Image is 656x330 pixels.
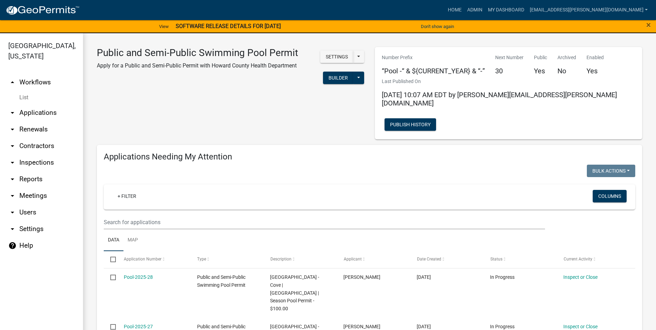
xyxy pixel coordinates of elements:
[563,274,598,280] a: Inspect or Close
[104,152,635,162] h4: Applications Needing My Attention
[587,165,635,177] button: Bulk Actions
[417,274,431,280] span: 10/03/2025
[495,67,524,75] h5: 30
[418,21,457,32] button: Don't show again
[112,190,142,202] a: + Filter
[104,229,123,251] a: Data
[8,109,17,117] i: arrow_drop_down
[563,257,592,262] span: Current Activity
[8,192,17,200] i: arrow_drop_down
[490,274,515,280] span: In Progress
[8,241,17,250] i: help
[490,257,502,262] span: Status
[343,324,380,329] span: Allison Reed
[270,257,291,262] span: Description
[8,225,17,233] i: arrow_drop_down
[264,251,337,268] datatable-header-cell: Description
[197,274,246,288] span: Public and Semi-Public Swimming Pool Permit
[8,142,17,150] i: arrow_drop_down
[557,251,630,268] datatable-header-cell: Current Activity
[417,257,441,262] span: Date Created
[97,62,298,70] p: Apply for a Public and Semi-Public Permit with Howard County Health Department
[557,67,576,75] h5: No
[117,251,190,268] datatable-header-cell: Application Number
[382,78,636,85] p: Last Published On
[385,118,436,131] button: Publish History
[410,251,483,268] datatable-header-cell: Date Created
[270,274,319,311] span: Kokomo Beach Family Aquatic Center - Cove | City of Kokomo | Season Pool Permit - $100.00
[124,324,153,329] a: Pool-2025-27
[156,21,172,32] a: View
[646,21,651,29] button: Close
[323,72,353,84] button: Builder
[445,3,464,17] a: Home
[495,54,524,61] p: Next Number
[586,67,604,75] h5: Yes
[124,274,153,280] a: Pool-2025-28
[104,251,117,268] datatable-header-cell: Select
[483,251,557,268] datatable-header-cell: Status
[123,229,142,251] a: Map
[343,274,380,280] span: Allison Reed
[385,122,436,128] wm-modal-confirm: Workflow Publish History
[190,251,264,268] datatable-header-cell: Type
[557,54,576,61] p: Archived
[8,175,17,183] i: arrow_drop_down
[382,54,485,61] p: Number Prefix
[8,78,17,86] i: arrow_drop_up
[534,54,547,61] p: Public
[417,324,431,329] span: 10/03/2025
[104,215,545,229] input: Search for applications
[337,251,410,268] datatable-header-cell: Applicant
[464,3,485,17] a: Admin
[97,47,298,59] h3: Public and Semi-Public Swimming Pool Permit
[124,257,161,262] span: Application Number
[8,208,17,217] i: arrow_drop_down
[586,54,604,61] p: Enabled
[563,324,598,329] a: Inspect or Close
[593,190,627,202] button: Columns
[8,158,17,167] i: arrow_drop_down
[320,51,353,63] button: Settings
[490,324,515,329] span: In Progress
[382,67,485,75] h5: “Pool -“ & ${CURRENT_YEAR} & “-”
[646,20,651,30] span: ×
[485,3,527,17] a: My Dashboard
[8,125,17,134] i: arrow_drop_down
[382,91,617,107] span: [DATE] 10:07 AM EDT by [PERSON_NAME][EMAIL_ADDRESS][PERSON_NAME][DOMAIN_NAME]
[197,257,206,262] span: Type
[343,257,361,262] span: Applicant
[527,3,650,17] a: [EMAIL_ADDRESS][PERSON_NAME][DOMAIN_NAME]
[176,23,281,29] strong: SOFTWARE RELEASE DETAILS FOR [DATE]
[534,67,547,75] h5: Yes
